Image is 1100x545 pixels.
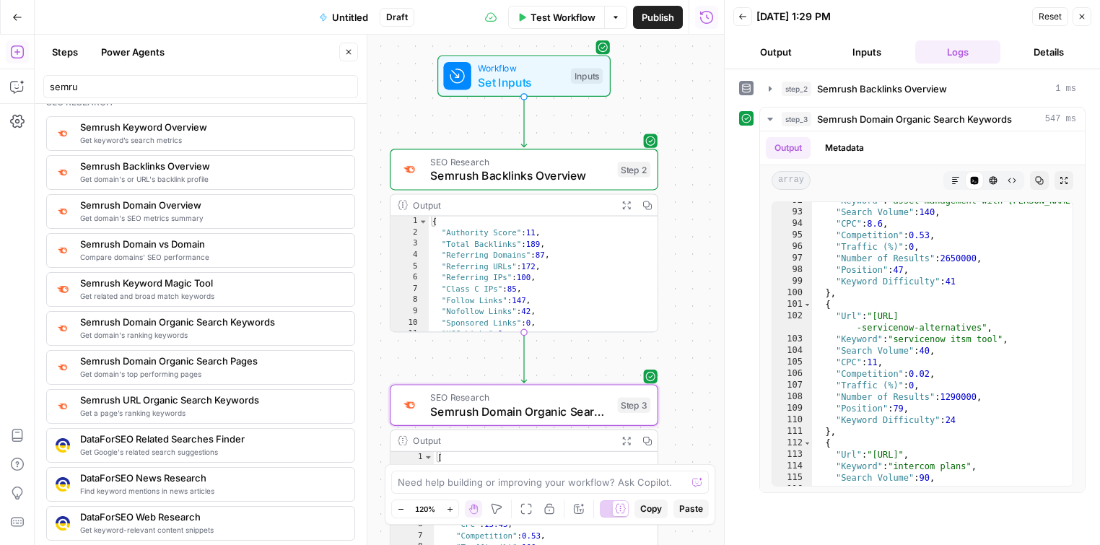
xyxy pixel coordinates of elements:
button: Steps [43,40,87,64]
span: SEO Research [430,154,611,168]
span: 120% [415,503,435,515]
span: step_3 [782,112,811,126]
span: Semrush Domain Overview [80,198,343,212]
div: 109 [772,403,812,414]
img: 8a3tdog8tf0qdwwcclgyu02y995m [56,282,70,297]
div: 7 [390,284,429,295]
span: DataForSEO News Research [80,471,343,485]
button: Reset [1032,7,1068,26]
span: Workflow [478,61,564,75]
span: Copy [640,502,662,515]
img: ey5lt04xp3nqzrimtu8q5fsyor3u [56,400,70,412]
span: Semrush Domain Organic Search Keywords [430,403,611,420]
div: 1 [390,452,434,463]
span: Toggle code folding, rows 1 through 17 [419,217,428,228]
span: Set Inputs [478,74,564,91]
div: 2 [390,463,434,475]
span: Semrush Domain Organic Search Keywords [80,315,343,329]
span: Toggle code folding, rows 101 through 111 [803,299,811,310]
div: 93 [772,206,812,218]
div: 98 [772,264,812,276]
img: 3lyvnidk9veb5oecvmize2kaffdg [56,166,70,178]
span: Untitled [332,10,368,25]
div: 97 [772,253,812,264]
div: 8 [390,295,429,307]
img: 3lyvnidk9veb5oecvmize2kaffdg [401,162,419,178]
span: Semrush Domain vs Domain [80,237,343,251]
div: 113 [772,449,812,461]
div: 94 [772,218,812,230]
div: 105 [772,357,812,368]
span: 547 ms [1045,113,1076,126]
span: array [772,171,811,190]
span: Semrush Keyword Overview [80,120,343,134]
input: Search steps [50,79,352,94]
button: Inputs [824,40,909,64]
span: Semrush Backlinks Overview [430,167,611,184]
div: 3 [390,239,429,250]
span: DataForSEO Web Research [80,510,343,524]
div: 116 [772,484,812,495]
button: Details [1006,40,1091,64]
span: Semrush Keyword Magic Tool [80,276,343,290]
img: otu06fjiulrdwrqmbs7xihm55rg9 [56,361,70,373]
button: Power Agents [92,40,173,64]
button: Output [733,40,819,64]
img: 9u0p4zbvbrir7uayayktvs1v5eg0 [56,438,70,453]
div: 7 [390,531,434,542]
span: Find keyword mentions in news articles [80,485,343,497]
div: 102 [772,310,812,333]
g: Edge from start to step_2 [521,97,526,147]
span: Semrush URL Organic Search Keywords [80,393,343,407]
div: 104 [772,345,812,357]
g: Edge from step_2 to step_3 [521,332,526,383]
span: Test Workflow [531,10,595,25]
div: 9 [390,306,429,318]
img: vjoh3p9kohnippxyp1brdnq6ymi1 [56,477,70,492]
img: zn8kcn4lc16eab7ly04n2pykiy7x [56,244,70,256]
div: 6 [390,520,434,531]
div: 1 [390,217,429,228]
div: 96 [772,241,812,253]
span: Get domain's ranking keywords [80,329,343,341]
div: 103 [772,333,812,345]
span: Toggle code folding, rows 112 through 122 [803,437,811,449]
div: 100 [772,287,812,299]
button: Paste [673,500,709,518]
div: 112 [772,437,812,449]
span: Paste [679,502,703,515]
span: Semrush Domain Organic Search Keywords [817,112,1012,126]
span: Get keyword’s search metrics [80,134,343,146]
img: 3hnddut9cmlpnoegpdll2wmnov83 [56,516,70,531]
button: 1 ms [760,77,1085,100]
span: Get Google's related search suggestions [80,446,343,458]
img: v3j4otw2j2lxnxfkcl44e66h4fup [56,127,70,139]
div: 115 [772,472,812,484]
span: Get a page’s ranking keywords [80,407,343,419]
div: Step 2 [618,162,651,178]
div: 5 [390,261,429,273]
span: DataForSEO Related Searches Finder [80,432,343,446]
span: Get domain's top performing pages [80,368,343,380]
span: Semrush Domain Organic Search Pages [80,354,343,368]
img: p4kt2d9mz0di8532fmfgvfq6uqa0 [56,322,70,334]
button: Logs [915,40,1000,64]
div: 101 [772,299,812,310]
div: 6 [390,273,429,284]
img: 4e4w6xi9sjogcjglmt5eorgxwtyu [56,205,70,217]
button: Copy [634,500,668,518]
div: WorkflowSet InputsInputs [390,55,658,97]
span: Toggle code folding, rows 1 through 464 [424,452,433,463]
div: 2 [390,227,429,239]
span: Get domain's or URL's backlink profile [80,173,343,185]
span: Get keyword-relevant content snippets [80,524,343,536]
div: 99 [772,276,812,287]
span: Draft [386,11,408,24]
span: SEO Research [430,391,611,404]
div: 11 [390,329,429,341]
img: p4kt2d9mz0di8532fmfgvfq6uqa0 [401,398,419,413]
div: Output [413,198,611,212]
div: 110 [772,414,812,426]
div: Output [413,434,611,448]
span: Get domain's SEO metrics summary [80,212,343,224]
